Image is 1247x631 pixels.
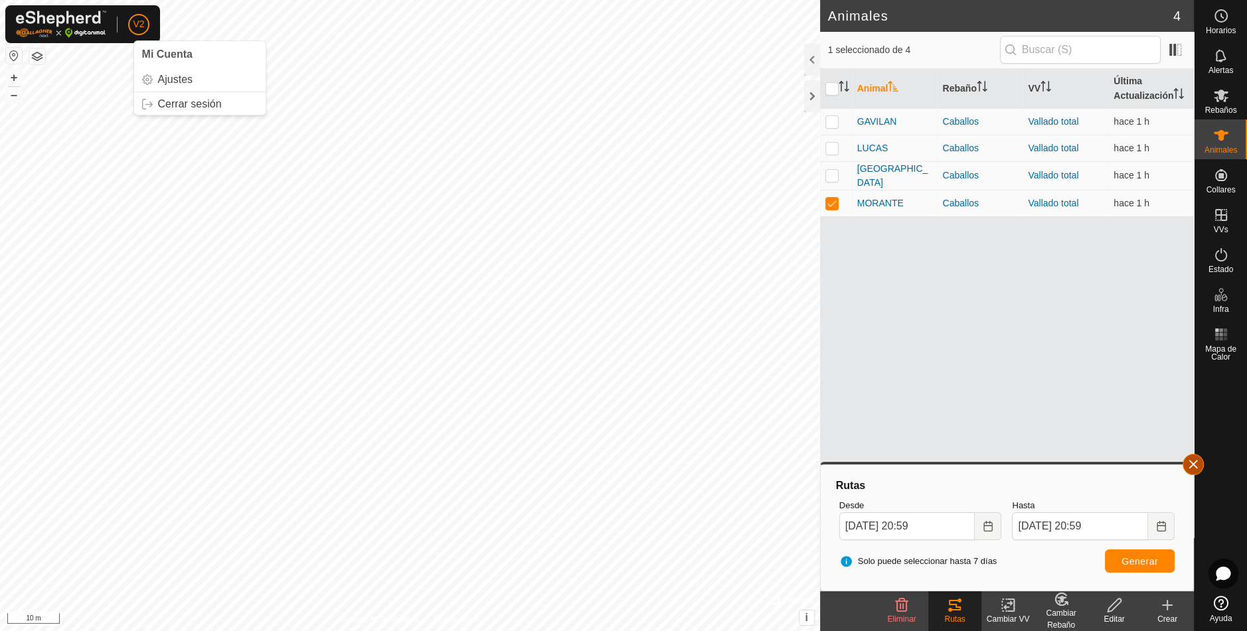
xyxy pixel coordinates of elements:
button: Choose Date [1148,512,1175,540]
input: Buscar (S) [1000,36,1161,64]
div: Caballos [942,169,1017,182]
a: Vallado total [1028,143,1078,153]
a: Cerrar sesión [134,94,266,115]
span: Ayuda [1210,614,1232,622]
span: 17 ago 2025, 21:00 [1114,170,1149,180]
th: VV [1023,69,1108,109]
span: Eliminar [887,614,916,624]
th: Última Actualización [1108,69,1194,109]
div: Editar [1088,613,1141,625]
button: Choose Date [975,512,1001,540]
button: Capas del Mapa [29,48,45,64]
label: Desde [839,499,1002,512]
button: i [799,610,814,625]
span: GAVILAN [857,115,897,129]
span: Mapa de Calor [1198,345,1244,361]
p-sorticon: Activar para ordenar [1040,83,1051,94]
span: VVs [1213,226,1228,234]
a: Vallado total [1028,170,1078,180]
span: Cerrar sesión [158,99,222,109]
span: 4 [1173,6,1181,26]
a: Contáctenos [434,614,478,626]
span: Collares [1206,186,1235,194]
span: Rebaños [1205,106,1236,114]
p-sorticon: Activar para ordenar [888,83,898,94]
img: Logo Gallagher [16,11,106,38]
span: Alertas [1208,66,1233,74]
span: 1 seleccionado de 4 [828,43,1000,57]
span: Horarios [1206,27,1236,35]
div: Cambiar VV [981,613,1035,625]
button: Restablecer Mapa [6,48,22,64]
div: Caballos [942,141,1017,155]
div: Crear [1141,613,1194,625]
p-sorticon: Activar para ordenar [977,83,987,94]
th: Animal [852,69,938,109]
th: Rebaño [937,69,1023,109]
span: Ajustes [158,74,193,85]
label: Hasta [1012,499,1175,512]
span: Solo puede seleccionar hasta 7 días [839,555,997,568]
span: Generar [1122,556,1158,567]
span: Animales [1205,146,1237,154]
a: Ayuda [1195,591,1247,628]
span: 17 ago 2025, 21:00 [1114,116,1149,127]
span: V2 [133,17,144,31]
span: Mi Cuenta [142,48,193,60]
span: Estado [1208,265,1233,273]
div: Rutas [928,613,981,625]
button: – [6,87,22,103]
a: Vallado total [1028,116,1078,127]
span: 17 ago 2025, 21:00 [1114,143,1149,153]
div: Caballos [942,115,1017,129]
a: Política de Privacidad [341,614,418,626]
span: [GEOGRAPHIC_DATA] [857,162,932,190]
a: Vallado total [1028,198,1078,208]
span: MORANTE [857,196,904,210]
span: 17 ago 2025, 21:00 [1114,198,1149,208]
h2: Animales [828,8,1173,24]
p-sorticon: Activar para ordenar [839,83,849,94]
span: i [805,612,807,623]
a: Ajustes [134,69,266,90]
div: Cambiar Rebaño [1035,607,1088,631]
div: Caballos [942,196,1017,210]
button: Generar [1105,549,1175,573]
div: Rutas [834,478,1180,494]
p-sorticon: Activar para ordenar [1173,90,1184,101]
span: LUCAS [857,141,888,155]
span: Infra [1212,305,1228,313]
button: + [6,70,22,86]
